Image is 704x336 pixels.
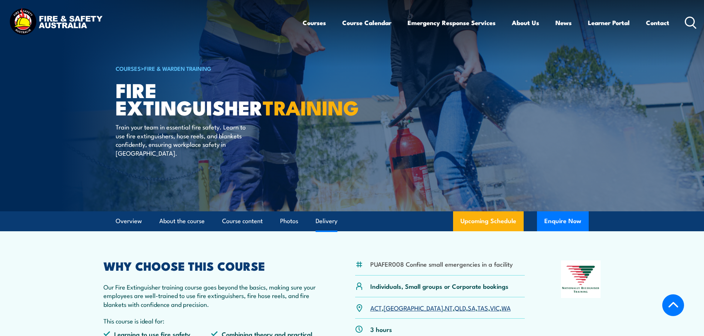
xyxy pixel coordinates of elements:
a: Courses [303,13,326,32]
p: , , , , , , , [370,304,511,312]
a: Emergency Response Services [408,13,496,32]
p: 3 hours [370,325,392,333]
a: WA [501,303,511,312]
a: ACT [370,303,382,312]
a: Learner Portal [588,13,630,32]
p: Train your team in essential fire safety. Learn to use fire extinguishers, hose reels, and blanke... [116,122,251,157]
a: About Us [512,13,539,32]
a: News [555,13,572,32]
h1: Fire Extinguisher [116,81,298,115]
a: Course Calendar [342,13,391,32]
a: Delivery [316,211,337,231]
a: TAS [477,303,488,312]
li: PUAFER008 Confine small emergencies in a facility [370,260,513,268]
a: Course content [222,211,263,231]
a: VIC [490,303,500,312]
a: Fire & Warden Training [144,64,211,72]
a: [GEOGRAPHIC_DATA] [384,303,443,312]
a: NT [445,303,453,312]
a: COURSES [116,64,141,72]
a: QLD [455,303,466,312]
h6: > [116,64,298,73]
p: Our Fire Extinguisher training course goes beyond the basics, making sure your employees are well... [103,283,319,308]
strong: TRAINING [263,91,359,122]
h2: WHY CHOOSE THIS COURSE [103,260,319,271]
button: Enquire Now [537,211,589,231]
a: About the course [159,211,205,231]
p: This course is ideal for: [103,316,319,325]
p: Individuals, Small groups or Corporate bookings [370,282,509,290]
a: Overview [116,211,142,231]
a: Photos [280,211,298,231]
a: Contact [646,13,669,32]
a: SA [468,303,476,312]
a: Upcoming Schedule [453,211,524,231]
img: Nationally Recognised Training logo. [561,260,601,298]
